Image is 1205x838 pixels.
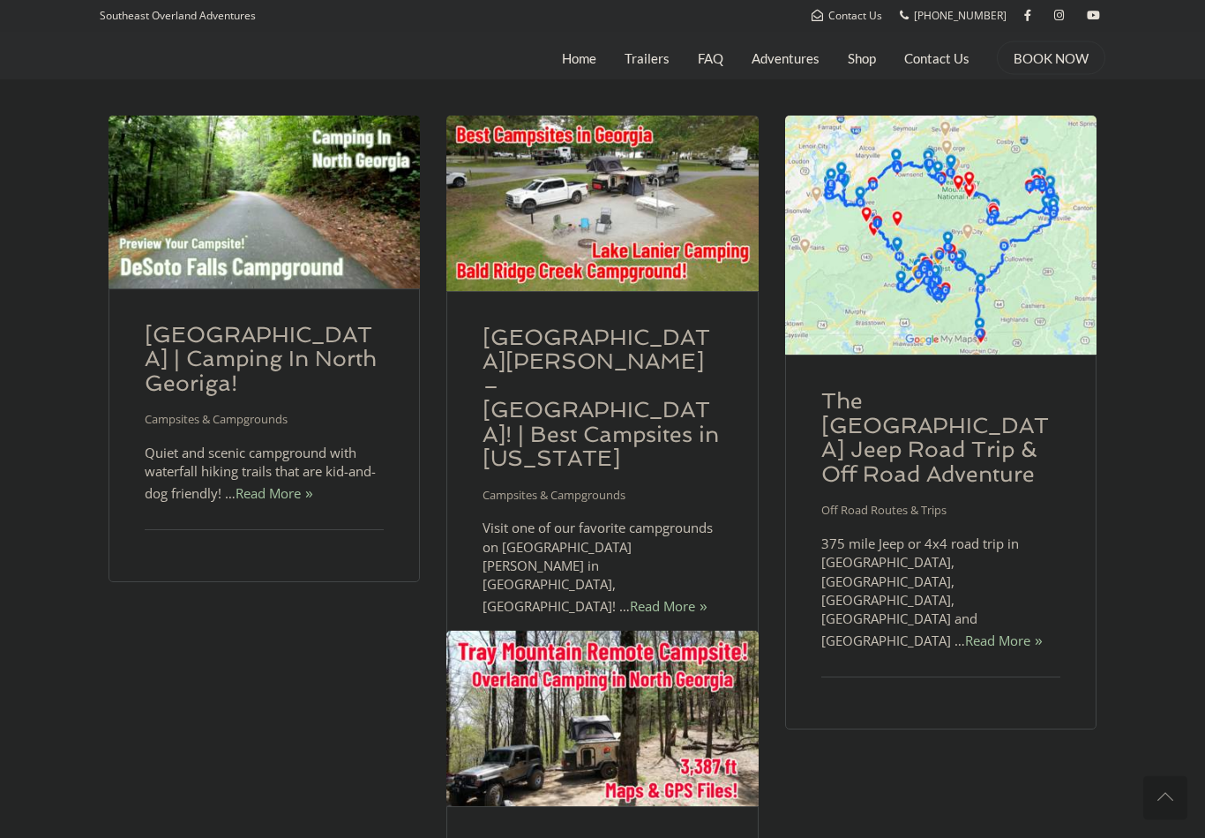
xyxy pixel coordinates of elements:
span: [PHONE_NUMBER] [914,8,1007,23]
a: Contact Us [904,36,969,80]
p: Quiet and scenic campground with waterfall hiking trails that are kid-and-dog friendly! … [145,445,384,505]
a: Read More [965,632,1043,650]
a: Campsites & Campgrounds [145,412,288,428]
a: Off Road Routes & Trips [821,503,947,519]
a: [GEOGRAPHIC_DATA][PERSON_NAME] – [GEOGRAPHIC_DATA]! | Best Campsites in [US_STATE] [483,325,719,473]
a: FAQ [698,36,723,80]
img: DeSoto-Falls-Campground-YouTube-Thumbnail.jpg [109,116,420,289]
a: Trailers [625,36,670,80]
a: Read More [236,485,313,503]
a: [PHONE_NUMBER] [900,8,1007,23]
img: Great-Smoky-Mountains-Jeep-Road-Trip-And-Off-Road-Adventure-Featured-Image.jpg [785,116,1096,356]
img: tray-mountain-camping-in-north-georgia-video-thumbnail.jpg [446,632,758,807]
a: Home [562,36,596,80]
a: Campsites & Campgrounds [483,488,625,504]
img: best-campsites-in-georgia-lake-lanier-camping-bald-ridge-campground.jpg [446,116,758,292]
p: Visit one of our favorite campgrounds on [GEOGRAPHIC_DATA][PERSON_NAME] in [GEOGRAPHIC_DATA], [GE... [483,520,722,617]
a: The [GEOGRAPHIC_DATA] Jeep Road Trip & Off Road Adventure [821,389,1049,488]
p: Southeast Overland Adventures [100,4,256,27]
a: Contact Us [812,8,882,23]
a: [GEOGRAPHIC_DATA] | Camping In North Georiga! [145,323,377,397]
p: 375 mile Jeep or 4x4 road trip in [GEOGRAPHIC_DATA], [GEOGRAPHIC_DATA], [GEOGRAPHIC_DATA], [GEOGR... [821,535,1060,653]
a: Shop [848,36,876,80]
span: Contact Us [828,8,882,23]
a: BOOK NOW [1014,49,1089,67]
a: Adventures [752,36,820,80]
a: Read More [630,598,707,616]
